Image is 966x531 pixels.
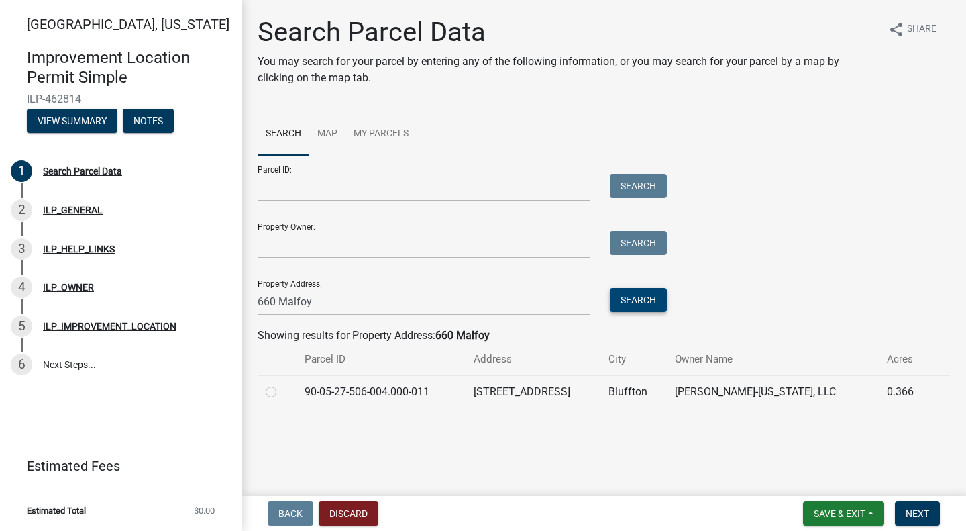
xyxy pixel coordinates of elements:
th: Owner Name [667,344,879,375]
span: Back [278,508,303,519]
a: Search [258,113,309,156]
button: Notes [123,109,174,133]
button: Search [610,174,667,198]
div: ILP_IMPROVEMENT_LOCATION [43,322,176,331]
wm-modal-confirm: Summary [27,116,117,127]
span: Next [906,508,929,519]
span: Share [907,21,936,38]
h4: Improvement Location Permit Simple [27,48,231,87]
button: Back [268,501,313,526]
span: ILP-462814 [27,93,215,105]
th: City [600,344,666,375]
button: shareShare [877,16,947,42]
span: Save & Exit [814,508,865,519]
td: Bluffton [600,375,666,408]
div: 1 [11,160,32,182]
a: My Parcels [345,113,417,156]
button: Next [895,501,940,526]
div: 5 [11,316,32,337]
div: ILP_GENERAL [43,205,103,215]
strong: 660 Malfoy [435,329,490,342]
i: share [888,21,904,38]
div: Search Parcel Data [43,166,122,176]
button: Save & Exit [803,501,884,526]
div: 3 [11,238,32,260]
td: [PERSON_NAME]-[US_STATE], LLC [667,375,879,408]
a: Map [309,113,345,156]
th: Address [466,344,601,375]
button: Discard [319,501,378,526]
span: Estimated Total [27,506,86,515]
div: 2 [11,199,32,221]
button: Search [610,288,667,312]
a: Estimated Fees [11,452,220,479]
button: View Summary [27,109,117,133]
div: 4 [11,277,32,298]
div: Showing results for Property Address: [258,328,950,344]
th: Parcel ID [297,344,466,375]
span: $0.00 [194,506,215,515]
td: 90-05-27-506-004.000-011 [297,375,466,408]
wm-modal-confirm: Notes [123,116,174,127]
th: Acres [879,344,930,375]
h1: Search Parcel Data [258,16,877,48]
td: 0.366 [879,375,930,408]
td: [STREET_ADDRESS] [466,375,601,408]
div: ILP_HELP_LINKS [43,244,115,254]
div: ILP_OWNER [43,283,94,292]
button: Search [610,231,667,255]
p: You may search for your parcel by entering any of the following information, or you may search fo... [258,54,877,86]
span: [GEOGRAPHIC_DATA], [US_STATE] [27,16,229,32]
div: 6 [11,354,32,375]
